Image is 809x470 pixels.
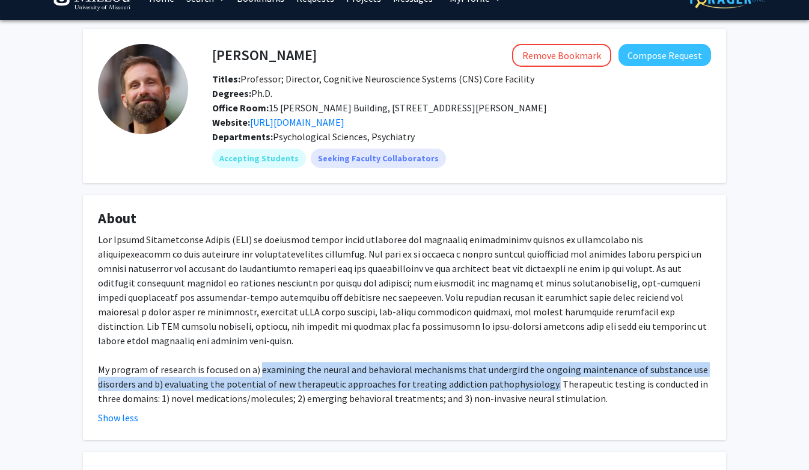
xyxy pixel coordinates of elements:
[512,44,611,67] button: Remove Bookmark
[212,44,317,66] h4: [PERSON_NAME]
[212,73,534,85] span: Professor; Director, Cognitive Neuroscience Systems (CNS) Core Facility
[212,149,306,168] mat-chip: Accepting Students
[98,410,138,425] button: Show less
[273,131,415,143] span: Psychological Sciences, Psychiatry
[212,102,547,114] span: 15 [PERSON_NAME] Building, [STREET_ADDRESS][PERSON_NAME]
[98,232,711,406] div: Lor Ipsumd Sitametconse Adipis (ELI) se doeiusmod tempor incid utlaboree dol magnaaliq enimadmini...
[212,73,240,85] b: Titles:
[98,44,188,134] img: Profile Picture
[212,102,269,114] b: Office Room:
[212,116,250,128] b: Website:
[212,87,272,99] span: Ph.D.
[9,416,51,461] iframe: Chat
[212,131,273,143] b: Departments:
[250,116,344,128] a: Opens in a new tab
[98,210,711,227] h4: About
[311,149,446,168] mat-chip: Seeking Faculty Collaborators
[618,44,711,66] button: Compose Request to Brett Froeliger
[212,87,251,99] b: Degrees:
